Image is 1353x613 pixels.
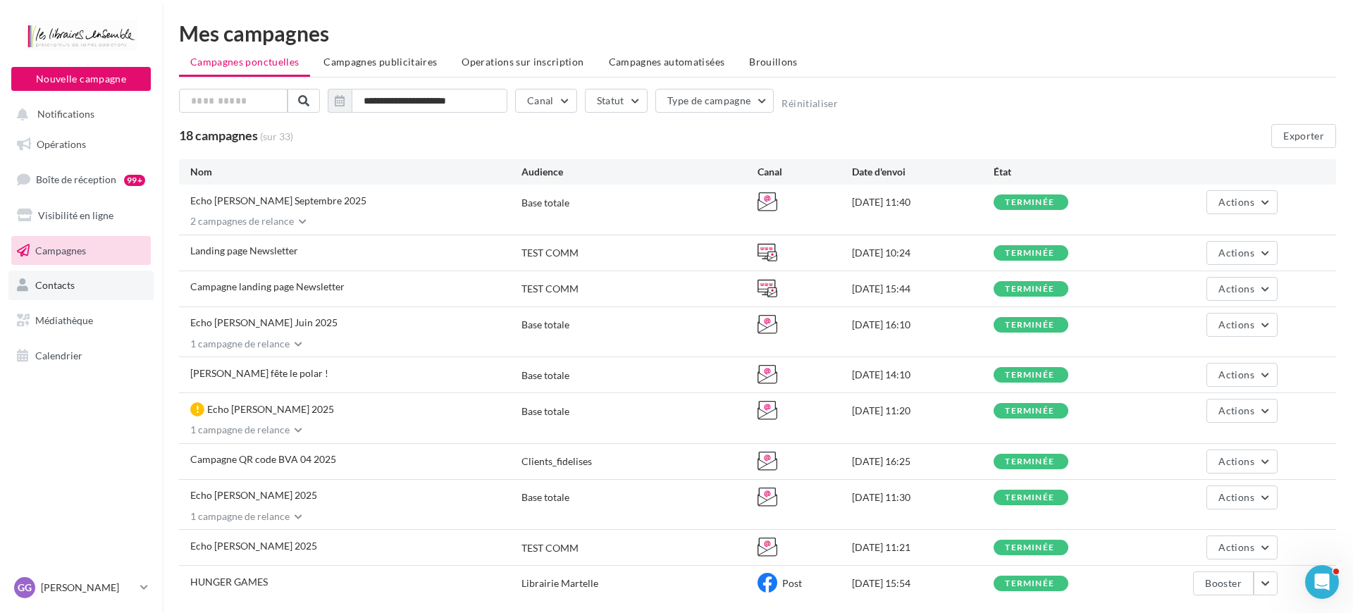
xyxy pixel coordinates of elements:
[1005,198,1054,207] div: terminée
[38,209,113,221] span: Visibilité en ligne
[11,67,151,91] button: Nouvelle campagne
[8,341,154,371] a: Calendrier
[179,337,290,351] div: 1 campagne de relance
[1193,571,1253,595] button: Booster
[1206,190,1277,214] button: Actions
[521,196,569,210] div: Base totale
[1206,450,1277,473] button: Actions
[37,138,86,150] span: Opérations
[782,577,802,589] span: Post
[462,56,583,68] span: Operations sur inscription
[609,56,725,68] span: Campagnes automatisées
[8,271,154,300] a: Contacts
[41,581,135,595] p: [PERSON_NAME]
[179,128,258,143] span: 18 campagnes
[8,306,154,335] a: Médiathèque
[179,214,307,231] button: 2 campagnes de relance
[35,244,86,256] span: Campagnes
[124,175,145,186] div: 99+
[179,509,290,524] div: 1 campagne de relance
[37,109,94,120] span: Notifications
[323,56,437,68] span: Campagnes publicitaires
[1206,535,1277,559] button: Actions
[1206,485,1277,509] button: Actions
[190,194,366,206] span: Echo Martelle Septembre 2025
[35,314,93,326] span: Médiathèque
[190,165,521,179] div: Nom
[18,581,32,595] span: GG
[8,130,154,159] a: Opérations
[521,246,579,260] div: TEST COMM
[852,454,994,469] div: [DATE] 16:25
[1005,371,1054,380] div: terminée
[1218,247,1254,259] span: Actions
[190,367,328,379] span: Martelle fête le polar !
[36,173,116,185] span: Boîte de réception
[994,165,1135,179] div: État
[852,576,994,590] div: [DATE] 15:54
[1218,283,1254,295] span: Actions
[190,489,317,501] span: Echo Martelle Avril 2025
[179,509,302,526] button: 1 campagne de relance
[521,404,569,419] div: Base totale
[190,453,336,465] span: Campagne QR code BVA 04 2025
[179,23,1336,44] div: Mes campagnes
[1206,241,1277,265] button: Actions
[207,403,334,415] span: Echo Martelle Mai 2025
[1005,249,1054,258] div: terminée
[852,246,994,260] div: [DATE] 10:24
[190,576,268,588] span: HUNGER GAMES
[585,89,648,113] button: Statut
[1218,369,1254,380] span: Actions
[8,201,154,230] a: Visibilité en ligne
[1271,124,1336,148] button: Exporter
[179,337,302,354] button: 1 campagne de relance
[852,165,994,179] div: Date d'envoi
[852,540,994,555] div: [DATE] 11:21
[190,244,298,256] span: Landing page Newsletter
[1218,455,1254,467] span: Actions
[190,540,317,552] span: Echo Martelle Avril 2025
[35,279,75,291] span: Contacts
[1005,579,1054,588] div: terminée
[1206,313,1277,337] button: Actions
[852,282,994,296] div: [DATE] 15:44
[1005,457,1054,466] div: terminée
[35,349,82,361] span: Calendrier
[11,574,151,601] a: GG [PERSON_NAME]
[190,316,338,328] span: Echo Martelle Juin 2025
[1005,493,1054,502] div: terminée
[1005,321,1054,330] div: terminée
[1005,285,1054,294] div: terminée
[1218,541,1254,553] span: Actions
[515,89,577,113] button: Canal
[521,282,579,296] div: TEST COMM
[852,368,994,382] div: [DATE] 14:10
[521,576,598,590] div: Librairie Martelle
[521,454,592,469] div: Clients_fidelises
[260,130,293,144] span: (sur 33)
[1005,407,1054,416] div: terminée
[8,236,154,266] a: Campagnes
[852,318,994,332] div: [DATE] 16:10
[190,280,345,292] span: Campagne landing page Newsletter
[521,165,758,179] div: Audience
[179,423,302,440] button: 1 campagne de relance
[521,318,569,332] div: Base totale
[852,490,994,504] div: [DATE] 11:30
[758,165,852,179] div: Canal
[852,404,994,418] div: [DATE] 11:20
[1218,318,1254,330] span: Actions
[179,423,290,437] div: 1 campagne de relance
[521,490,569,504] div: Base totale
[521,369,569,383] div: Base totale
[852,195,994,209] div: [DATE] 11:40
[1218,491,1254,503] span: Actions
[655,89,774,113] button: Type de campagne
[781,98,838,109] button: Réinitialiser
[1218,404,1254,416] span: Actions
[1305,565,1339,599] iframe: Intercom live chat
[8,164,154,194] a: Boîte de réception99+
[1206,399,1277,423] button: Actions
[1005,543,1054,552] div: terminée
